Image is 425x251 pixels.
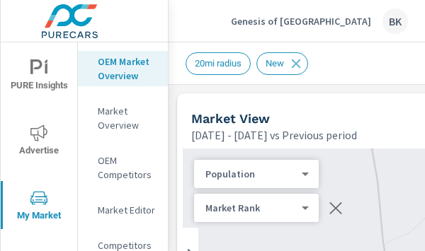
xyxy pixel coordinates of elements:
[78,100,168,136] div: Market Overview
[78,51,168,86] div: OEM Market Overview
[205,168,296,180] p: Population
[191,111,270,126] h5: Market View
[98,104,157,132] p: Market Overview
[194,202,307,215] div: Population
[186,58,250,69] span: 20mi radius
[78,150,168,185] div: OEM Competitors
[205,202,296,214] p: Market Rank
[78,199,168,221] div: Market Editor
[382,8,408,34] div: BK
[5,189,73,224] span: My Market
[256,52,308,75] div: New
[194,168,307,181] div: Population
[98,54,157,83] p: OEM Market Overview
[98,203,157,217] p: Market Editor
[5,59,73,94] span: PURE Insights
[257,58,293,69] span: New
[231,15,371,28] p: Genesis of [GEOGRAPHIC_DATA]
[191,127,357,144] p: [DATE] - [DATE] vs Previous period
[98,153,157,182] p: OEM Competitors
[5,124,73,159] span: Advertise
